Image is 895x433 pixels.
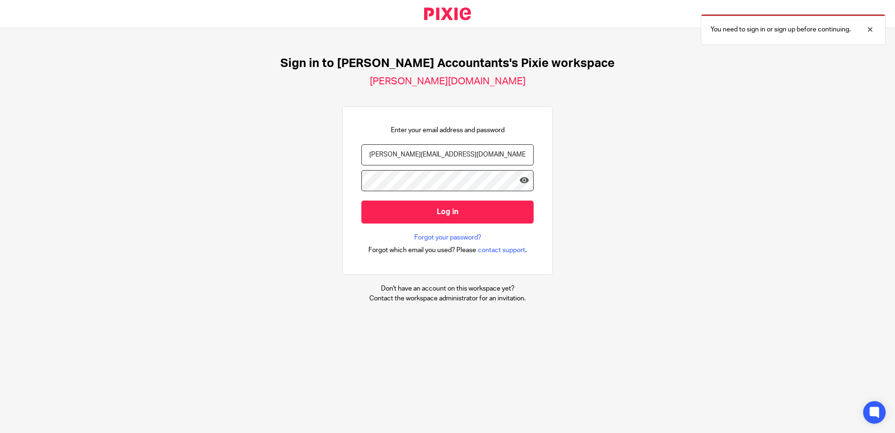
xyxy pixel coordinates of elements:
[368,246,476,255] span: Forgot which email you used? Please
[280,56,615,71] h1: Sign in to [PERSON_NAME] Accountants's Pixie workspace
[414,233,481,242] a: Forgot your password?
[368,245,527,255] div: .
[478,246,525,255] span: contact support
[391,126,505,135] p: Enter your email address and password
[711,25,851,34] p: You need to sign in or sign up before continuing.
[361,201,534,224] input: Log in
[370,75,526,88] h2: [PERSON_NAME][DOMAIN_NAME]
[369,284,526,293] p: Don't have an account on this workspace yet?
[369,294,526,303] p: Contact the workspace administrator for an invitation.
[361,144,534,165] input: name@example.com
